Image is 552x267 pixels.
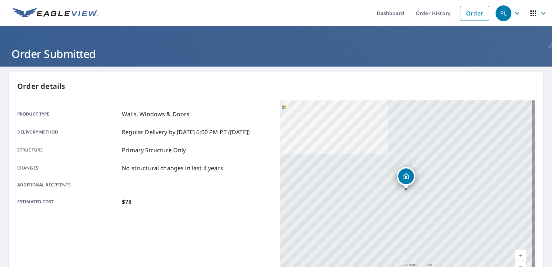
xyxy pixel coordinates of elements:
a: Current Level 17, Zoom In [515,250,526,261]
p: Changes [17,164,119,172]
p: $78 [122,198,132,206]
p: Order details [17,81,535,92]
p: No structural changes in last 4 years [122,164,223,172]
h1: Order Submitted [9,46,543,61]
p: Delivery method [17,128,119,136]
p: Additional recipients [17,182,119,188]
p: Primary Structure Only [122,146,186,154]
p: Product type [17,110,119,118]
p: Regular Delivery by [DATE] 6:00 PM PT ([DATE]) [122,128,250,136]
div: PL [496,5,511,21]
p: Structure [17,146,119,154]
div: Dropped pin, building 1, Residential property, 595 Old Woodbury Rd Southbury, CT 06488 [397,167,415,189]
a: Order [460,6,489,21]
p: Estimated cost [17,198,119,206]
img: EV Logo [13,8,98,19]
p: Walls, Windows & Doors [122,110,189,118]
